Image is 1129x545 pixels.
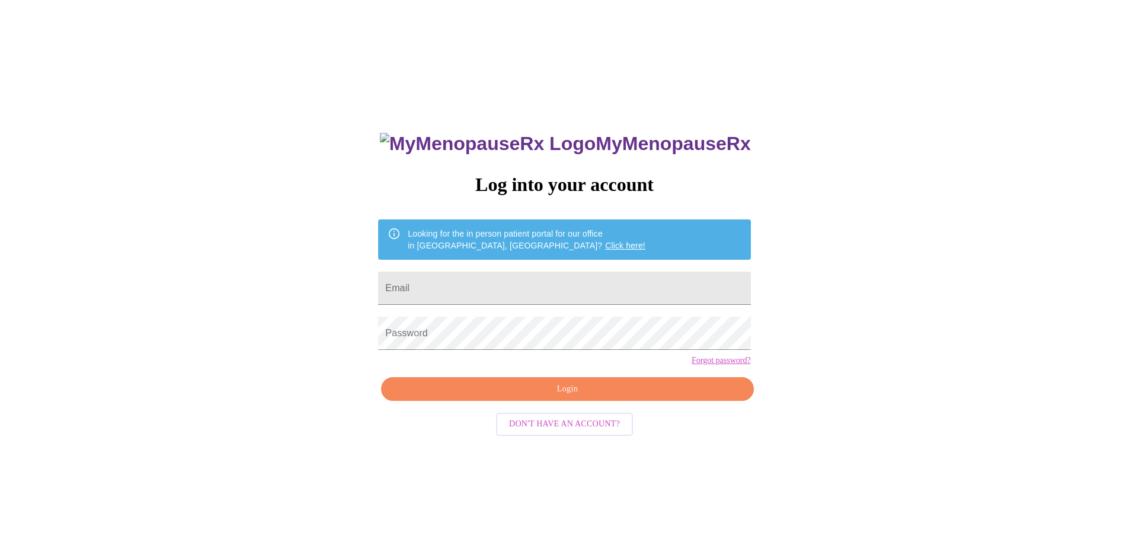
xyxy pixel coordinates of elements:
[496,413,633,436] button: Don't have an account?
[381,377,753,401] button: Login
[408,223,645,256] div: Looking for the in person patient portal for our office in [GEOGRAPHIC_DATA], [GEOGRAPHIC_DATA]?
[692,356,751,365] a: Forgot password?
[395,382,740,397] span: Login
[493,418,636,428] a: Don't have an account?
[380,133,596,155] img: MyMenopauseRx Logo
[380,133,751,155] h3: MyMenopauseRx
[605,241,645,250] a: Click here!
[378,174,750,196] h3: Log into your account
[509,417,620,432] span: Don't have an account?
